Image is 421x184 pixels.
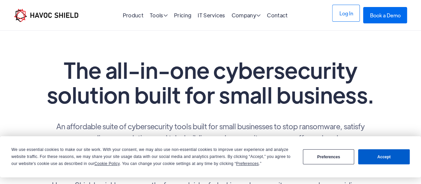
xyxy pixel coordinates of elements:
iframe: Chat Widget [388,152,421,184]
button: Accept [358,149,409,164]
div: We use essential cookies to make our site work. With your consent, we may also use non-essential ... [11,146,295,167]
div: Tools [150,13,168,19]
span: Cookie Policy [94,161,119,166]
span:  [256,13,261,18]
button: Preferences [303,149,354,164]
span: Preferences [236,161,259,166]
h1: The all-in-one cybersecurity solution built for small business. [44,57,377,107]
img: Havoc Shield logo [14,9,78,22]
a: Product [123,12,143,19]
div: Company [232,13,261,19]
a: Pricing [174,12,191,19]
a: home [14,9,78,22]
a: IT Services [198,12,225,19]
div: Tools [150,13,168,19]
a: Contact [267,12,288,19]
a: Log In [332,5,360,22]
div: Company [232,13,261,19]
span:  [163,13,168,18]
a: Book a Demo [363,7,407,23]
